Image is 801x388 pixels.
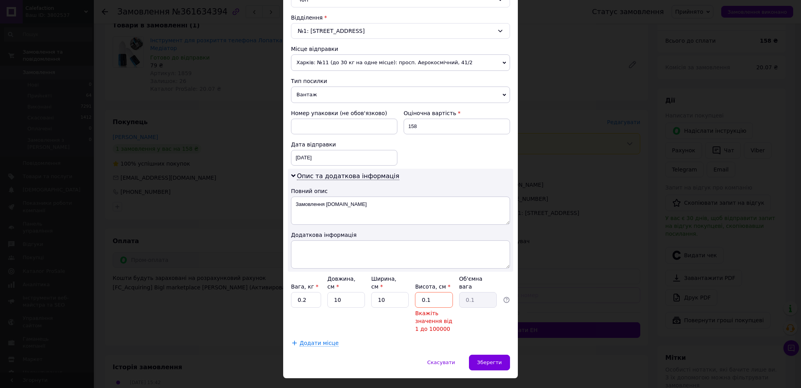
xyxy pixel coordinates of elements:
span: Скасувати [427,359,455,365]
span: Вкажіть значення від 1 до 100000 [415,310,452,332]
div: Оціночна вартість [404,109,510,117]
label: Ширина, см [371,276,396,290]
div: №1: [STREET_ADDRESS] [291,23,510,39]
label: Довжина, см [327,276,356,290]
div: Повний опис [291,187,510,195]
div: Відділення [291,14,510,22]
span: Додати місце [300,340,339,346]
div: Номер упаковки (не обов'язково) [291,109,397,117]
div: Додаткова інформація [291,231,510,239]
textarea: Замовлення [DOMAIN_NAME] [291,197,510,225]
span: Опис та додаткова інформація [297,172,399,180]
div: Дата відправки [291,141,397,148]
label: Вага, кг [291,283,318,290]
div: Об'ємна вага [459,275,497,291]
span: Вантаж [291,87,510,103]
span: Харків: №11 (до 30 кг на одне місце): просп. Аерокосмічний, 41/2 [291,54,510,71]
span: Тип посилки [291,78,327,84]
span: Зберегти [477,359,502,365]
span: Місце відправки [291,46,338,52]
label: Висота, см [415,283,450,290]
